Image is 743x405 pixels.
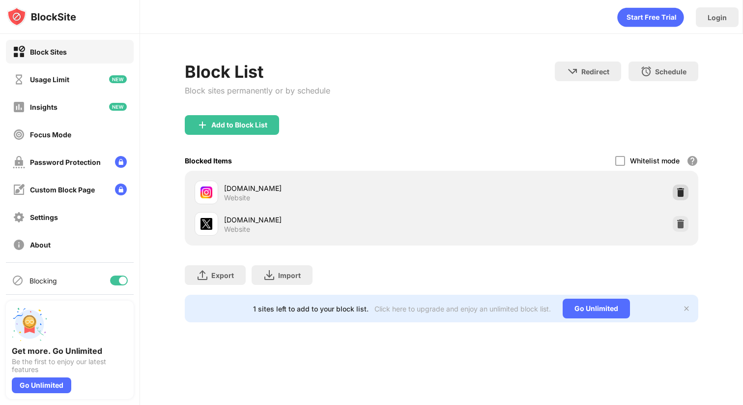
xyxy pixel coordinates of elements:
div: Block List [185,62,330,82]
div: Block Sites [30,48,67,56]
img: lock-menu.svg [115,156,127,168]
img: settings-off.svg [13,211,25,223]
div: animation [617,7,684,27]
div: Be the first to enjoy our latest features [12,358,128,374]
img: block-on.svg [13,46,25,58]
img: customize-block-page-off.svg [13,184,25,196]
div: [DOMAIN_NAME] [224,215,442,225]
div: Login [708,13,727,22]
div: Blocked Items [185,156,232,165]
img: time-usage-off.svg [13,73,25,86]
img: blocking-icon.svg [12,275,24,286]
div: Usage Limit [30,75,69,84]
img: new-icon.svg [109,75,127,83]
img: about-off.svg [13,239,25,251]
div: Block sites permanently or by schedule [185,86,330,95]
div: Website [224,193,250,202]
img: focus-off.svg [13,128,25,141]
img: push-unlimited.svg [12,307,47,342]
div: Whitelist mode [630,156,680,165]
div: Import [278,271,301,280]
div: Go Unlimited [563,299,630,318]
img: x-button.svg [683,305,690,312]
div: Blocking [29,277,57,285]
div: Insights [30,103,57,111]
img: new-icon.svg [109,103,127,111]
div: [DOMAIN_NAME] [224,183,442,193]
div: Custom Block Page [30,186,95,194]
div: Go Unlimited [12,377,71,393]
div: Schedule [655,67,686,76]
div: Redirect [581,67,609,76]
div: Get more. Go Unlimited [12,346,128,356]
img: lock-menu.svg [115,184,127,195]
div: About [30,241,51,249]
div: Settings [30,213,58,221]
img: insights-off.svg [13,101,25,113]
img: favicons [200,218,212,230]
div: Focus Mode [30,130,71,139]
div: Add to Block List [211,121,267,129]
div: Click here to upgrade and enjoy an unlimited block list. [374,305,551,313]
div: Export [211,271,234,280]
img: favicons [200,187,212,198]
div: 1 sites left to add to your block list. [253,305,369,313]
img: logo-blocksite.svg [7,7,76,27]
div: Website [224,225,250,234]
img: password-protection-off.svg [13,156,25,168]
div: Password Protection [30,158,101,166]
